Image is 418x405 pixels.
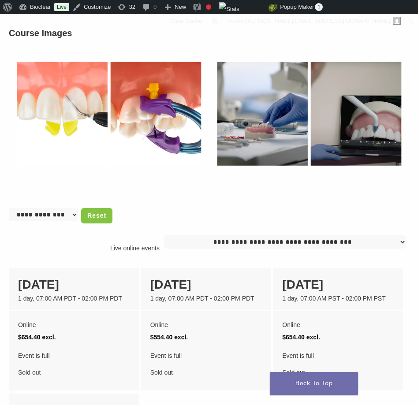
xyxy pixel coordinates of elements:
div: [DATE] [18,275,130,294]
div: [DATE] [150,275,262,294]
span: [PERSON_NAME][EMAIL_ADDRESS][DOMAIN_NAME] [246,18,390,24]
img: Views over 48 hours. Click for more Jetpack Stats. [219,2,269,13]
div: 1 day, 07:00 AM PDT - 02:00 PM PDT [18,294,130,303]
span: excl. [174,334,188,341]
div: 1 day, 07:00 AM PDT - 02:00 PM PDT [150,294,262,303]
div: Online [150,319,262,331]
span: Event is full [282,349,394,362]
span: Event is full [150,349,262,362]
div: Online [18,319,130,331]
span: $654.40 [18,334,41,341]
h3: Course Images [9,26,409,40]
a: Live [54,3,69,11]
span: Event is full [18,349,130,362]
div: Sold out [282,349,394,379]
span: $654.40 [282,334,305,341]
a: Back To Top [270,372,358,395]
a: Clear Cache [167,14,205,28]
div: Focus keyphrase not set [206,4,211,10]
a: Howdy, [224,14,404,28]
span: excl. [306,334,320,341]
span: $554.40 [150,334,173,341]
span: 1 [315,3,323,11]
div: Sold out [150,349,262,379]
div: [DATE] [282,275,394,294]
div: 1 day, 07:00 AM PST - 02:00 PM PST [282,294,394,303]
p: Live online events [106,244,164,253]
span: excl. [42,334,56,341]
div: Online [282,319,394,331]
a: Reset [81,208,112,223]
div: Sold out [18,349,130,379]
